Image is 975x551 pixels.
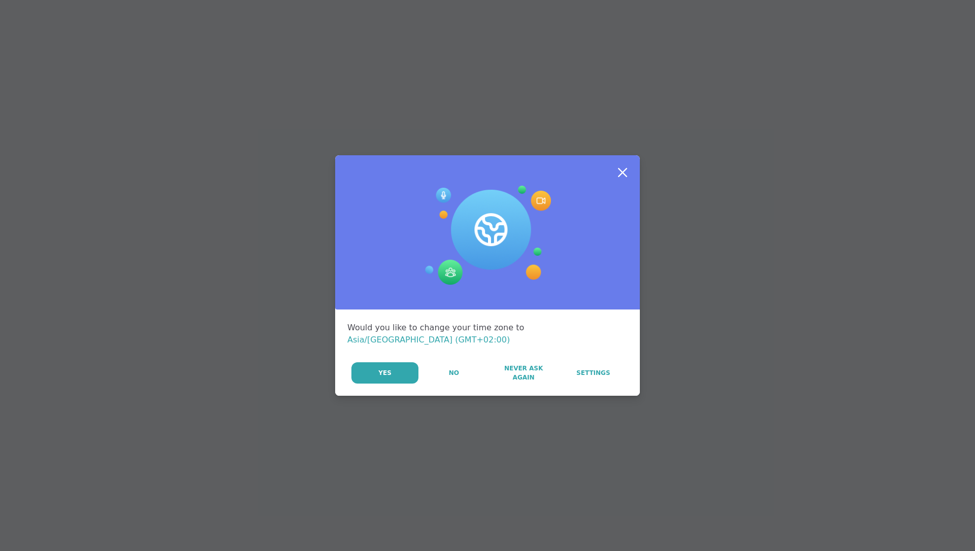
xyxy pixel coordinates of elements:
button: Never Ask Again [489,362,558,384]
button: No [419,362,488,384]
span: Asia/[GEOGRAPHIC_DATA] (GMT+02:00) [347,335,510,345]
span: Yes [378,368,392,377]
a: Settings [559,362,628,384]
img: Session Experience [424,186,551,285]
div: Would you like to change your time zone to [347,322,628,346]
span: Never Ask Again [494,364,552,382]
span: Settings [576,368,610,377]
button: Yes [351,362,418,384]
span: No [449,368,459,377]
